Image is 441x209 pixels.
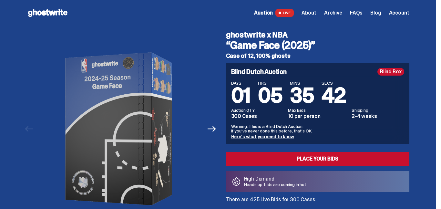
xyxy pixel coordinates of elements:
p: Heads up: bids are coming in hot [244,182,306,187]
button: Next [205,122,219,136]
span: LIVE [275,9,294,17]
dd: 300 Cases [231,114,284,119]
p: High Demand [244,176,306,182]
h4: Blind Dutch Auction [231,68,287,75]
p: There are 425 Live Bids for 300 Cases. [226,197,409,202]
a: Archive [324,10,342,16]
div: Blind Box [377,68,404,76]
a: Account [389,10,409,16]
p: Warning: This is a Blind Dutch Auction. If you’ve never done this before, that’s OK. [231,124,404,133]
span: 42 [322,82,346,109]
dd: 10 per person [288,114,348,119]
a: Place your Bids [226,152,409,166]
dt: Max Bids [288,108,348,112]
a: Auction LIVE [254,9,293,17]
span: 01 [231,82,251,109]
span: 35 [290,82,314,109]
dt: Shipping [352,108,404,112]
span: DAYS [231,81,251,85]
h3: “Game Face (2025)” [226,40,409,50]
h5: Case of 12, 100% ghosts [226,53,409,59]
span: Auction [254,10,273,16]
span: SECS [322,81,346,85]
a: Blog [370,10,381,16]
span: HRS [258,81,282,85]
dt: Auction QTY [231,108,284,112]
a: Here's what you need to know [231,134,294,140]
span: MINS [290,81,314,85]
a: About [302,10,316,16]
span: 05 [258,82,282,109]
h4: ghostwrite x NBA [226,31,409,39]
dd: 2-4 weeks [352,114,404,119]
a: FAQs [350,10,363,16]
